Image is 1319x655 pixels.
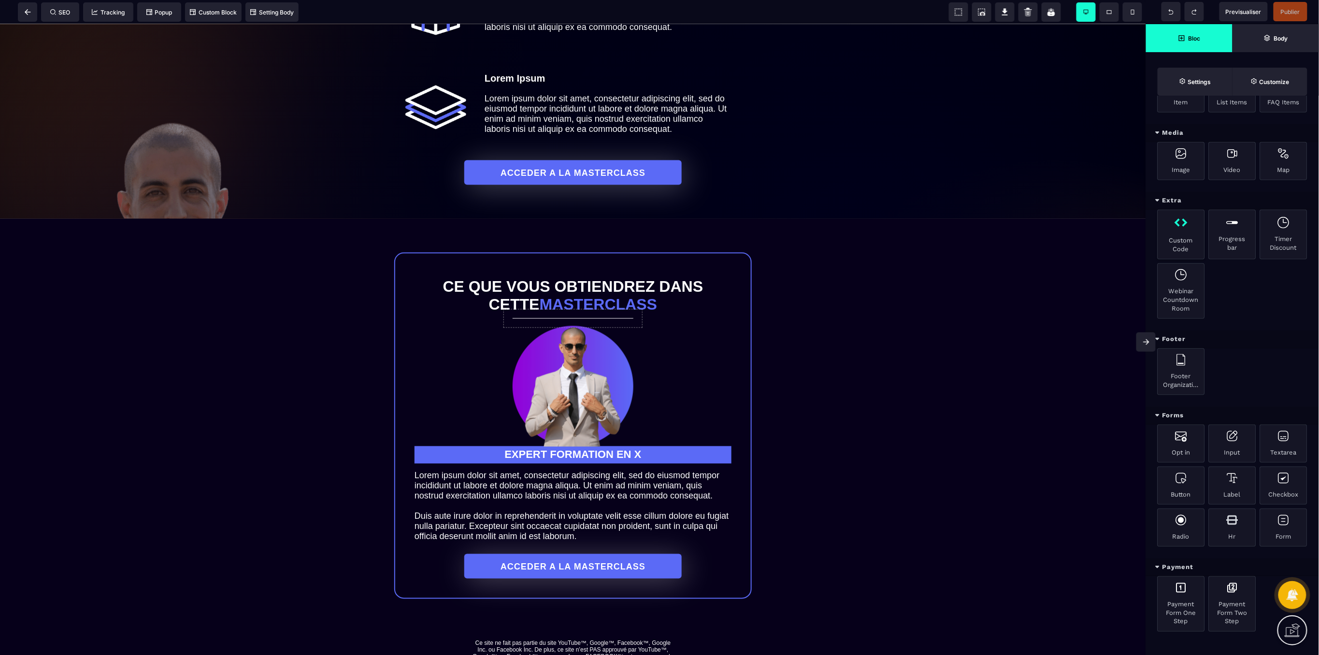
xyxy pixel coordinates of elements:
[1158,509,1205,547] div: Radio
[250,9,294,16] span: Setting Body
[1146,192,1319,210] div: Extra
[1146,558,1319,576] div: Payment
[1146,124,1319,142] div: Media
[540,271,658,289] span: masterclass
[1226,8,1262,15] span: Previsualiser
[415,444,731,520] text: Lorem ipsum dolor sit amet, consectetur adipiscing elit, sed do eiusmod tempor incididunt ut labo...
[1158,68,1233,96] span: Settings
[92,9,125,16] span: Tracking
[1233,24,1319,52] span: Open Layer Manager
[1274,35,1288,42] strong: Body
[464,530,682,555] button: ACCEDER A LA MASTERCLASS
[1209,425,1256,463] div: Input
[401,49,470,117] img: 89399b92b1e4d7fb73d90682b2dc9884_wired-outline-12-layers.gif
[1260,210,1307,259] div: Timer Discount
[1146,407,1319,425] div: Forms
[1233,68,1307,96] span: Open Style Manager
[1209,467,1256,505] div: Label
[1158,348,1205,395] div: Footer Organization
[1260,425,1307,463] div: Textarea
[146,9,172,16] span: Popup
[513,302,633,423] img: 643546126f8e52ece12a677282fea1e0_profil.png
[1260,509,1307,547] div: Form
[415,422,731,440] text: EXPERT FORMATION EN X
[1158,263,1205,319] div: Webinar Countdown Room
[972,2,991,22] span: Screenshot
[1158,210,1205,259] div: Custom Code
[415,249,731,294] h1: Ce que vous obtiendrez dans cette
[1209,509,1256,547] div: Hr
[464,136,682,161] button: ACCEDER A LA MASTERCLASS
[1281,8,1300,15] span: Publier
[1209,576,1256,632] div: Payment Form Two Step
[1158,425,1205,463] div: Opt in
[190,9,237,16] span: Custom Block
[1146,24,1233,52] span: Open Blocks
[1260,78,1290,85] strong: Customize
[1158,576,1205,632] div: Payment Form One Step
[1260,142,1307,180] div: Map
[1158,142,1205,180] div: Image
[1209,210,1256,259] div: Progress bar
[50,9,71,16] span: SEO
[1188,78,1211,85] strong: Settings
[485,67,730,113] text: Lorem ipsum dolor sit amet, consectetur adipiscing elit, sed do eiusmod tempor incididunt ut labo...
[1146,330,1319,348] div: Footer
[1219,2,1268,21] span: Preview
[1189,35,1201,42] strong: Bloc
[1158,467,1205,505] div: Button
[949,2,968,22] span: View components
[485,49,545,59] b: Lorem Ipsum
[1209,142,1256,180] div: Video
[1260,467,1307,505] div: Checkbox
